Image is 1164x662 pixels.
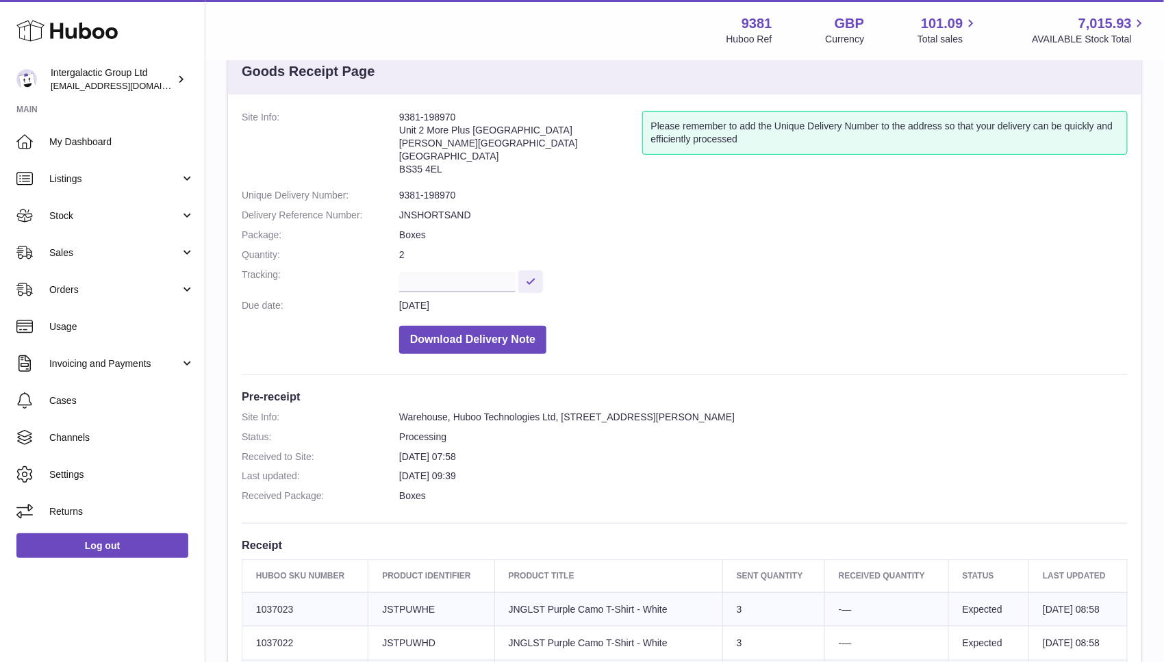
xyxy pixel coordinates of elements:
span: Cases [49,394,194,407]
dt: Last updated: [242,470,399,483]
h3: Receipt [242,537,1128,552]
span: 7,015.93 [1078,14,1132,33]
dd: [DATE] 09:39 [399,470,1128,483]
dt: Due date: [242,299,399,312]
th: Huboo SKU Number [242,560,368,592]
span: Channels [49,431,194,444]
th: Status [948,560,1029,592]
strong: 9381 [742,14,772,33]
span: Invoicing and Payments [49,357,180,370]
div: Please remember to add the Unique Delivery Number to the address so that your delivery can be qui... [642,111,1128,155]
span: Sales [49,246,180,259]
a: 7,015.93 AVAILABLE Stock Total [1032,14,1148,46]
strong: GBP [835,14,864,33]
span: Listings [49,173,180,186]
dd: 9381-198970 [399,189,1128,202]
th: Last updated [1029,560,1128,592]
span: My Dashboard [49,136,194,149]
span: [EMAIL_ADDRESS][DOMAIN_NAME] [51,80,201,91]
th: Product title [494,560,722,592]
td: JSTPUWHE [368,592,494,626]
button: Download Delivery Note [399,326,546,354]
a: Log out [16,533,188,558]
span: Orders [49,283,180,296]
dd: Processing [399,431,1128,444]
h3: Pre-receipt [242,389,1128,404]
dd: Boxes [399,489,1128,502]
dt: Unique Delivery Number: [242,189,399,202]
td: Expected [948,592,1029,626]
span: Returns [49,505,194,518]
span: 101.09 [921,14,963,33]
div: Intergalactic Group Ltd [51,66,174,92]
td: 1037022 [242,626,368,661]
th: Product Identifier [368,560,494,592]
th: Received Quantity [824,560,948,592]
dt: Received to Site: [242,450,399,463]
td: -— [824,626,948,661]
div: Currency [826,33,865,46]
dd: 2 [399,249,1128,262]
td: -— [824,592,948,626]
span: Settings [49,468,194,481]
dt: Received Package: [242,489,399,502]
td: [DATE] 08:58 [1029,626,1128,661]
h3: Goods Receipt Page [242,62,375,81]
dd: Boxes [399,229,1128,242]
td: 3 [722,626,824,661]
a: 101.09 Total sales [918,14,978,46]
td: JSTPUWHD [368,626,494,661]
dd: JNSHORTSAND [399,209,1128,222]
dt: Site Info: [242,111,399,182]
dt: Package: [242,229,399,242]
span: AVAILABLE Stock Total [1032,33,1148,46]
td: JNGLST Purple Camo T-Shirt - White [494,626,722,661]
address: 9381-198970 Unit 2 More Plus [GEOGRAPHIC_DATA] [PERSON_NAME][GEOGRAPHIC_DATA] [GEOGRAPHIC_DATA] B... [399,111,642,182]
span: Total sales [918,33,978,46]
dd: Warehouse, Huboo Technologies Ltd, [STREET_ADDRESS][PERSON_NAME] [399,411,1128,424]
img: info@junglistnetwork.com [16,69,37,90]
td: 1037023 [242,592,368,626]
dt: Tracking: [242,268,399,292]
th: Sent Quantity [722,560,824,592]
div: Huboo Ref [726,33,772,46]
td: Expected [948,626,1029,661]
dt: Delivery Reference Number: [242,209,399,222]
dd: [DATE] 07:58 [399,450,1128,463]
dt: Quantity: [242,249,399,262]
dt: Status: [242,431,399,444]
span: Stock [49,209,180,222]
td: 3 [722,592,824,626]
span: Usage [49,320,194,333]
td: [DATE] 08:58 [1029,592,1128,626]
dt: Site Info: [242,411,399,424]
dd: [DATE] [399,299,1128,312]
td: JNGLST Purple Camo T-Shirt - White [494,592,722,626]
